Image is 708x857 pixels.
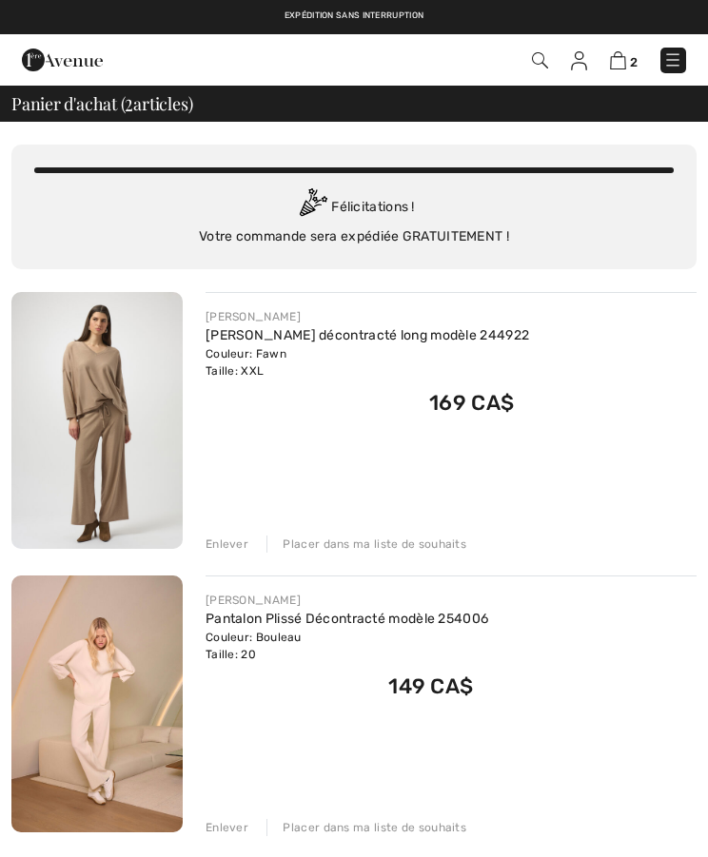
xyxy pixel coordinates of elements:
img: Recherche [532,52,548,68]
div: Couleur: Bouleau Taille: 20 [206,629,488,663]
span: 2 [630,55,638,69]
div: Enlever [206,536,248,553]
img: 1ère Avenue [22,41,103,79]
span: 149 CA$ [388,673,473,699]
img: Pantalon Plissé Décontracté modèle 254006 [11,575,183,832]
div: Enlever [206,819,248,836]
div: [PERSON_NAME] [206,308,529,325]
div: Placer dans ma liste de souhaits [266,536,466,553]
a: [PERSON_NAME] décontracté long modèle 244922 [206,327,529,343]
img: Pantalon décontracté long modèle 244922 [11,292,183,549]
div: [PERSON_NAME] [206,592,488,609]
span: Panier d'achat ( articles) [11,95,192,112]
div: Placer dans ma liste de souhaits [266,819,466,836]
span: 169 CA$ [429,390,514,416]
a: 1ère Avenue [22,51,103,68]
span: 2 [125,91,133,113]
a: 2 [610,50,638,70]
div: Couleur: Fawn Taille: XXL [206,345,529,380]
img: Menu [663,50,682,69]
img: Mes infos [571,51,587,70]
img: Congratulation2.svg [293,188,331,226]
a: Pantalon Plissé Décontracté modèle 254006 [206,611,488,627]
img: Panier d'achat [610,51,626,69]
div: Félicitations ! Votre commande sera expédiée GRATUITEMENT ! [34,188,674,246]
